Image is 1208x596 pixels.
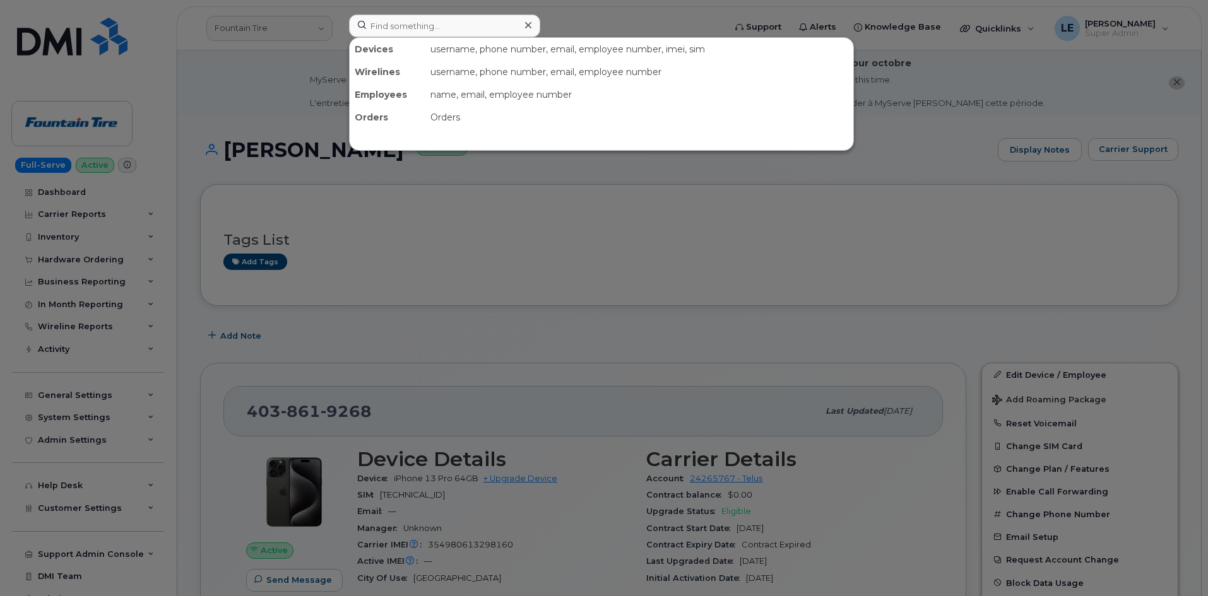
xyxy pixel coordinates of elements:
div: Wirelines [350,61,425,83]
div: name, email, employee number [425,83,853,106]
div: Orders [350,106,425,129]
iframe: Messenger Launcher [1153,541,1199,587]
div: Employees [350,83,425,106]
div: username, phone number, email, employee number, imei, sim [425,38,853,61]
div: username, phone number, email, employee number [425,61,853,83]
div: Orders [425,106,853,129]
div: Devices [350,38,425,61]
